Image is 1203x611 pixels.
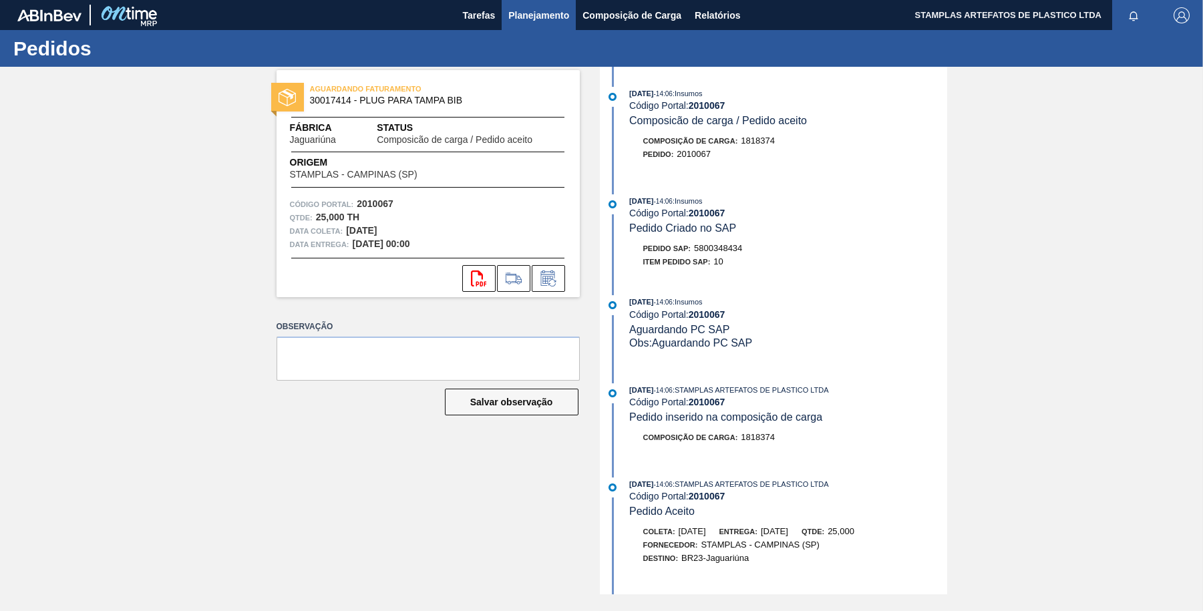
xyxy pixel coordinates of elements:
[1112,6,1155,25] button: Notificações
[609,200,617,208] img: atual
[629,505,695,517] span: Pedido Aceito
[802,528,824,536] span: Qtde:
[654,387,673,394] span: - 14:06
[629,337,752,349] span: Obs: Aguardando PC SAP
[279,89,296,106] img: status
[654,198,673,205] span: - 14:06
[357,198,393,209] strong: 2010067
[643,258,711,266] span: Item pedido SAP:
[377,135,532,145] span: Composicão de carga / Pedido aceito
[677,149,711,159] span: 2010067
[629,89,653,97] span: [DATE]
[673,480,829,488] span: : STAMPLAS ARTEFATOS DE PLASTICO LTDA
[629,115,807,126] span: Composicão de carga / Pedido aceito
[629,480,653,488] span: [DATE]
[609,301,617,309] img: atual
[828,526,854,536] span: 25,000
[346,225,377,236] strong: [DATE]
[629,100,947,111] div: Código Portal:
[629,208,947,218] div: Código Portal:
[643,137,738,145] span: Composição de Carga :
[13,41,250,56] h1: Pedidos
[462,7,495,23] span: Tarefas
[681,553,749,563] span: BR23-Jaguariúna
[673,298,703,306] span: : Insumos
[445,389,578,415] button: Salvar observação
[629,309,947,320] div: Código Portal:
[629,222,736,234] span: Pedido Criado no SAP
[353,238,410,249] strong: [DATE] 00:00
[761,526,788,536] span: [DATE]
[310,95,552,106] span: 30017414 - PLUG PARA TAMPA BIB
[741,136,775,146] span: 1818374
[316,212,359,222] strong: 25,000 TH
[643,244,691,252] span: Pedido SAP:
[673,89,703,97] span: : Insumos
[508,7,569,23] span: Planejamento
[290,198,354,211] span: Código Portal:
[629,491,947,501] div: Código Portal:
[290,135,336,145] span: Jaguariúna
[654,298,673,306] span: - 14:06
[694,243,742,253] span: 5800348434
[582,7,681,23] span: Composição de Carga
[609,389,617,397] img: atual
[741,432,775,442] span: 1818374
[629,324,729,335] span: Aguardando PC SAP
[377,121,566,135] span: Status
[643,433,738,441] span: Composição de Carga :
[654,481,673,488] span: - 14:06
[643,150,674,158] span: Pedido :
[643,528,675,536] span: Coleta:
[719,528,757,536] span: Entrega:
[310,82,497,95] span: AGUARDANDO FATURAMENTO
[290,156,456,170] span: Origem
[689,397,725,407] strong: 2010067
[629,397,947,407] div: Código Portal:
[609,93,617,101] img: atual
[673,386,829,394] span: : STAMPLAS ARTEFATOS DE PLASTICO LTDA
[290,121,377,135] span: Fábrica
[17,9,81,21] img: TNhmsLtSVTkK8tSr43FrP2fwEKptu5GPRR3wAAAABJRU5ErkJggg==
[532,265,565,292] div: Informar alteração no pedido
[654,90,673,97] span: - 14:06
[695,7,740,23] span: Relatórios
[689,491,725,501] strong: 2010067
[629,411,822,423] span: Pedido inserido na composição de carga
[673,197,703,205] span: : Insumos
[1174,7,1190,23] img: Logout
[701,540,819,550] span: STAMPLAS - CAMPINAS (SP)
[290,224,343,238] span: Data coleta:
[609,483,617,491] img: atual
[290,170,417,180] span: STAMPLAS - CAMPINAS (SP)
[629,298,653,306] span: [DATE]
[290,211,313,224] span: Qtde :
[713,256,723,266] span: 10
[689,100,725,111] strong: 2010067
[643,541,698,549] span: Fornecedor:
[689,309,725,320] strong: 2010067
[643,554,679,562] span: Destino:
[277,317,580,337] label: Observação
[679,526,706,536] span: [DATE]
[689,208,725,218] strong: 2010067
[462,265,496,292] div: Abrir arquivo PDF
[497,265,530,292] div: Ir para Composição de Carga
[290,238,349,251] span: Data entrega:
[629,197,653,205] span: [DATE]
[629,386,653,394] span: [DATE]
